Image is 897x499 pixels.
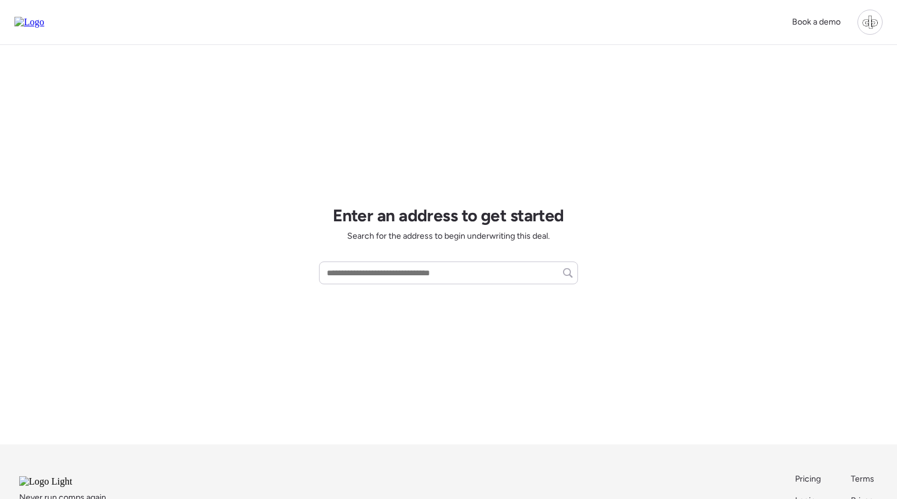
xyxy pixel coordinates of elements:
span: Book a demo [792,17,841,27]
a: Terms [851,473,878,485]
span: Search for the address to begin underwriting this deal. [347,230,550,242]
span: Pricing [795,474,821,484]
img: Logo [14,17,44,28]
img: Logo Light [19,476,104,487]
span: Terms [851,474,874,484]
h1: Enter an address to get started [333,205,564,226]
a: Pricing [795,473,822,485]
